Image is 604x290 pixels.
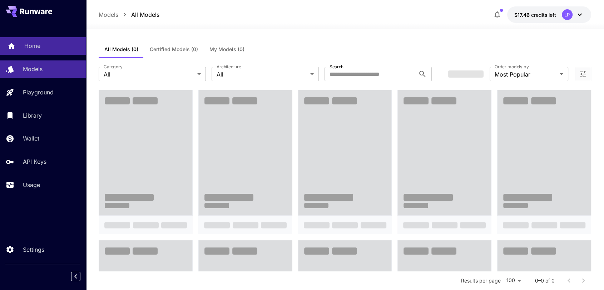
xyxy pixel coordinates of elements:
p: Wallet [23,134,39,143]
div: 100 [504,275,524,286]
span: My Models (0) [209,46,244,53]
div: Collapse sidebar [76,270,86,283]
p: API Keys [23,157,46,166]
button: $17.46084LP [507,6,591,23]
label: Architecture [217,64,241,70]
span: All [217,70,307,79]
a: All Models [131,10,159,19]
p: Results per page [461,277,501,284]
button: Open more filters [579,70,587,79]
div: LP [562,9,573,20]
a: Models [99,10,118,19]
span: $17.46 [514,12,531,18]
p: Library [23,111,42,120]
label: Order models by [495,64,529,70]
span: All Models (0) [104,46,138,53]
p: Playground [23,88,54,97]
nav: breadcrumb [99,10,159,19]
span: Most Popular [495,70,557,79]
label: Category [104,64,123,70]
div: $17.46084 [514,11,556,19]
p: Settings [23,245,44,254]
p: Home [24,41,40,50]
button: Collapse sidebar [71,272,80,281]
span: credits left [531,12,556,18]
p: Usage [23,181,40,189]
span: All [104,70,194,79]
label: Search [330,64,343,70]
span: Certified Models (0) [150,46,198,53]
p: 0–0 of 0 [535,277,555,284]
p: Models [23,65,43,73]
